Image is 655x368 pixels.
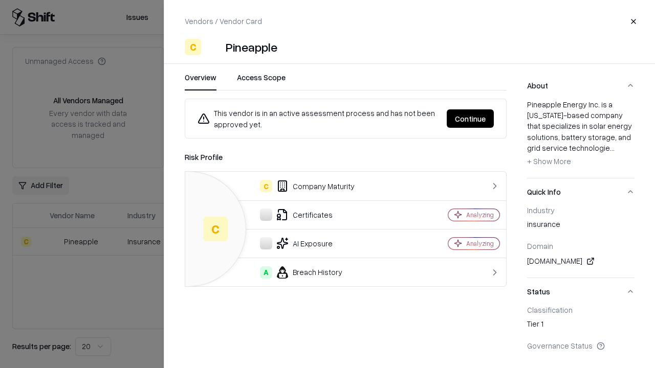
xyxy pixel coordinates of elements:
div: Pineapple Energy Inc. is a [US_STATE]-based company that specializes in solar energy solutions, b... [527,99,635,170]
div: Analyzing [466,239,494,248]
div: AI Exposure [193,237,412,249]
button: + Show More [527,153,571,170]
div: Breach History [193,266,412,279]
div: Domain [527,241,635,250]
div: Company Maturity [193,180,412,192]
div: Quick Info [527,205,635,278]
span: + Show More [527,156,571,166]
div: Certificates [193,209,412,221]
div: This vendor is in an active assessment process and has not been approved yet. [198,107,439,130]
div: C [260,180,272,192]
button: Status [527,278,635,305]
div: C [203,217,228,241]
p: Vendors / Vendor Card [185,16,262,27]
img: Pineapple [205,39,222,55]
span: ... [610,143,615,152]
div: insurance [527,219,635,233]
div: A [260,266,272,279]
div: Pineapple [226,39,277,55]
div: C [185,39,201,55]
div: About [527,99,635,178]
button: Continue [447,109,494,128]
div: Risk Profile [185,151,507,163]
div: Governance Status [527,341,635,350]
div: Analyzing [466,211,494,219]
div: [DOMAIN_NAME] [527,255,635,267]
button: Overview [185,72,216,90]
div: Industry [527,205,635,215]
button: About [527,72,635,99]
div: Tier 1 [527,318,635,333]
button: Quick Info [527,178,635,205]
div: Classification [527,305,635,314]
button: Access Scope [237,72,286,90]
